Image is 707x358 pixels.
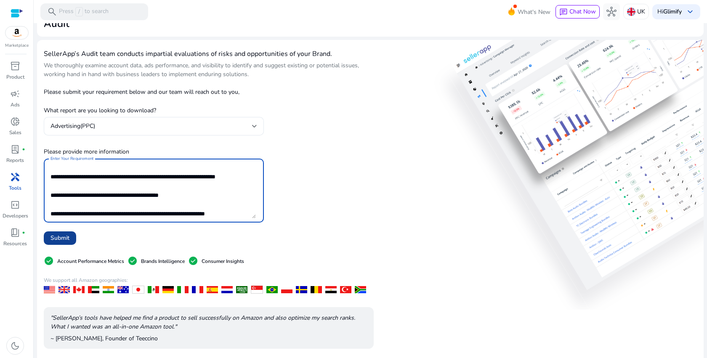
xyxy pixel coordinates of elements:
[50,313,367,331] p: "SellerApp’s tools have helped me find a product to sell successfully on Amazon and also optimize...
[50,156,93,162] mat-label: Enter Your Requirement
[75,7,83,16] span: /
[22,231,25,234] span: fiber_manual_record
[141,257,185,265] p: Brands Intelligence
[44,276,374,284] p: We support all Amazon geographies:
[5,42,29,49] p: Marketplace
[128,256,138,266] span: check_circle
[657,9,682,15] p: Hi
[44,231,76,245] button: Submit
[22,148,25,151] span: fiber_manual_record
[663,8,682,16] b: Glimify
[569,8,596,16] span: Chat Now
[202,257,244,265] p: Consumer Insights
[10,144,20,154] span: lab_profile
[57,257,124,265] p: Account Performance Metrics
[555,5,600,19] button: chatChat Now
[11,101,20,109] p: Ads
[606,7,617,17] span: hub
[10,200,20,210] span: code_blocks
[10,341,20,351] span: dark_mode
[50,122,95,130] span: Advertising(PPC)
[44,256,54,266] span: check_circle
[6,156,24,164] p: Reports
[9,129,21,136] p: Sales
[47,7,57,17] span: search
[9,184,21,192] p: Tools
[5,27,28,39] img: amazon.svg
[603,3,620,20] button: hub
[10,172,20,182] span: handyman
[3,212,28,220] p: Developers
[10,228,20,238] span: book_4
[559,8,568,16] span: chat
[44,147,264,156] p: Please provide more information
[50,334,367,343] p: ~ [PERSON_NAME], Founder of Teeccino
[10,61,20,71] span: inventory_2
[10,89,20,99] span: campaign
[685,7,695,17] span: keyboard_arrow_down
[44,88,264,96] p: Please submit your requirement below and our team will reach out to you,
[518,5,550,19] span: What's New
[59,7,109,16] p: Press to search
[3,240,27,247] p: Resources
[637,4,645,19] p: UK
[44,61,374,79] p: We thoroughly examine account data, ads performance, and visibility to identify and suggest exist...
[50,233,69,242] span: Submit
[10,117,20,127] span: donut_small
[44,50,374,58] h4: SellerApp’s Audit team conducts impartial evaluations of risks and opportunities of your Brand.
[44,99,264,115] p: What report are you looking to download?
[188,256,198,266] span: check_circle
[627,8,635,16] img: uk.svg
[6,73,24,81] p: Product
[44,18,69,30] h2: Audit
